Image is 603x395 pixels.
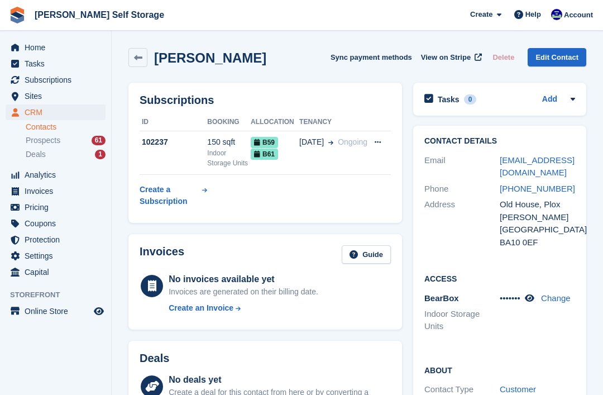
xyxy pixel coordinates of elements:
th: ID [140,113,207,131]
h2: Access [424,273,575,284]
a: Create an Invoice [169,302,318,314]
span: [DATE] [299,136,324,148]
a: menu [6,232,106,248]
div: Invoices are generated on their billing date. [169,286,318,298]
a: Guide [342,245,391,264]
div: Phone [424,183,500,196]
span: Protection [25,232,92,248]
a: View on Stripe [417,48,484,66]
span: Coupons [25,216,92,231]
span: Settings [25,248,92,264]
th: Booking [207,113,251,131]
div: Create an Invoice [169,302,233,314]
div: BA10 0EF [500,236,575,249]
a: Customer [500,384,536,394]
button: Sync payment methods [331,48,412,66]
span: Storefront [10,289,111,301]
a: menu [6,72,106,88]
h2: Deals [140,352,169,365]
button: Delete [488,48,519,66]
a: menu [6,167,106,183]
span: Account [564,9,593,21]
span: Deals [26,149,46,160]
a: menu [6,40,106,55]
a: Prospects 61 [26,135,106,146]
h2: Invoices [140,245,184,264]
a: Contacts [26,122,106,132]
span: Sites [25,88,92,104]
a: menu [6,199,106,215]
span: Pricing [25,199,92,215]
span: Ongoing [338,137,367,146]
div: 0 [464,94,477,104]
span: Help [525,9,541,20]
div: No deals yet [169,373,391,387]
a: [PHONE_NUMBER] [500,184,575,193]
a: Add [542,93,557,106]
a: Edit Contact [528,48,586,66]
a: Change [541,293,571,303]
a: [EMAIL_ADDRESS][DOMAIN_NAME] [500,155,575,178]
span: B61 [251,149,278,160]
span: Capital [25,264,92,280]
img: Justin Farthing [551,9,562,20]
h2: Tasks [438,94,460,104]
a: Create a Subscription [140,179,207,212]
div: 102237 [140,136,207,148]
span: Create [470,9,492,20]
span: Online Store [25,303,92,319]
div: Old House, Plox [500,198,575,211]
span: Tasks [25,56,92,72]
div: No invoices available yet [169,273,318,286]
span: Subscriptions [25,72,92,88]
a: menu [6,248,106,264]
div: Email [424,154,500,179]
span: CRM [25,104,92,120]
span: Home [25,40,92,55]
span: ••••••• [500,293,520,303]
a: menu [6,264,106,280]
th: Tenancy [299,113,367,131]
span: Prospects [26,135,60,146]
div: [PERSON_NAME] [500,211,575,224]
a: menu [6,88,106,104]
div: 1 [95,150,106,159]
span: View on Stripe [421,52,471,63]
a: menu [6,56,106,72]
a: Deals 1 [26,149,106,160]
a: menu [6,104,106,120]
div: Create a Subscription [140,184,200,207]
h2: Contact Details [424,137,575,146]
th: Allocation [251,113,299,131]
div: Address [424,198,500,249]
span: BearBox [424,293,459,303]
img: stora-icon-8386f47178a22dfd0bd8f6a31ec36ba5ce8667c1dd55bd0f319d3a0aa187defe.svg [9,7,26,23]
span: Invoices [25,183,92,199]
div: 61 [92,136,106,145]
h2: About [424,364,575,375]
a: Preview store [92,304,106,318]
h2: [PERSON_NAME] [154,50,266,65]
a: menu [6,183,106,199]
div: [GEOGRAPHIC_DATA] [500,223,575,236]
span: B59 [251,137,278,148]
a: menu [6,303,106,319]
li: Indoor Storage Units [424,308,500,333]
a: [PERSON_NAME] Self Storage [30,6,169,24]
h2: Subscriptions [140,94,391,107]
a: menu [6,216,106,231]
div: 150 sqft [207,136,251,148]
span: Analytics [25,167,92,183]
div: Indoor Storage Units [207,148,251,168]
